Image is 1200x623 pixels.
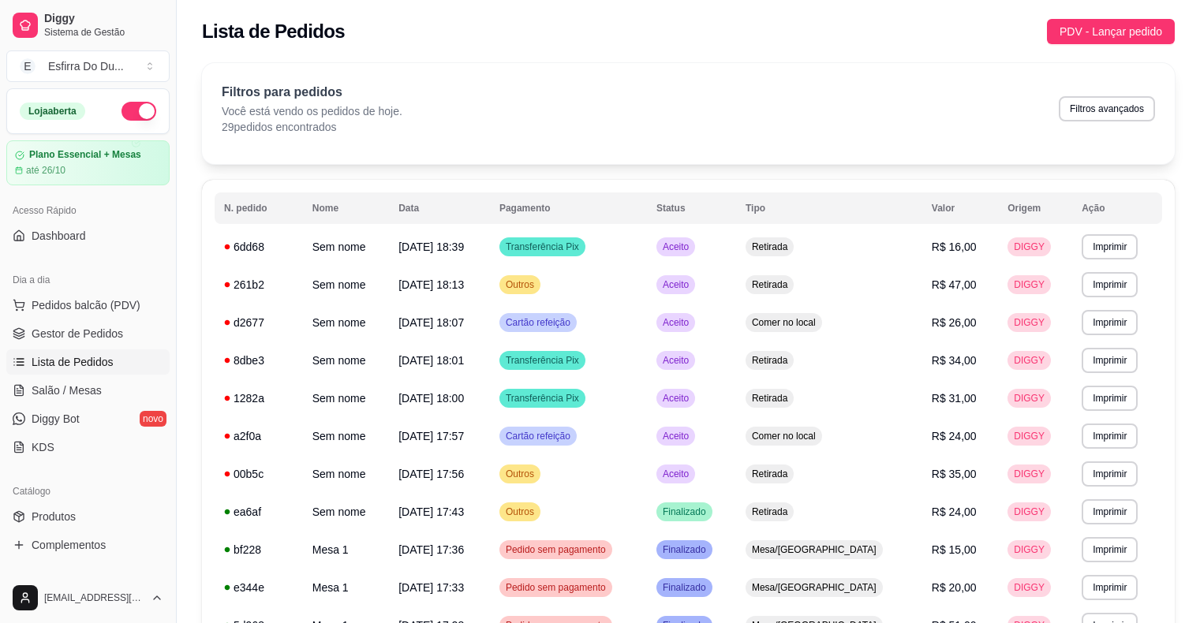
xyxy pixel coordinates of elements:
div: e344e [224,580,293,595]
span: DIGGY [1011,278,1048,291]
div: ea6af [224,504,293,520]
a: DiggySistema de Gestão [6,6,170,44]
span: R$ 34,00 [932,354,977,367]
a: Salão / Mesas [6,378,170,403]
span: Finalizado [660,543,709,556]
span: Aceito [660,392,692,405]
span: Outros [503,468,537,480]
span: Mesa/[GEOGRAPHIC_DATA] [749,543,880,556]
span: Complementos [32,537,106,553]
span: R$ 47,00 [932,278,977,291]
div: 1282a [224,390,293,406]
span: [DATE] 18:00 [398,392,464,405]
td: Sem nome [303,304,389,341]
span: KDS [32,439,54,455]
div: Dia a dia [6,267,170,293]
button: [EMAIL_ADDRESS][DOMAIN_NAME] [6,579,170,617]
a: Gestor de Pedidos [6,321,170,346]
span: Finalizado [660,505,709,518]
span: [DATE] 18:01 [398,354,464,367]
span: Aceito [660,278,692,291]
span: Retirada [749,241,791,253]
span: R$ 15,00 [932,543,977,556]
th: Status [647,192,736,224]
button: Imprimir [1082,575,1138,600]
a: Complementos [6,532,170,558]
button: Alterar Status [121,102,156,121]
p: Você está vendo os pedidos de hoje. [222,103,402,119]
span: [DATE] 17:57 [398,430,464,442]
span: Transferência Pix [503,354,582,367]
th: N. pedido [215,192,303,224]
span: [DATE] 18:39 [398,241,464,253]
span: Cartão refeição [503,430,574,442]
span: DIGGY [1011,354,1048,367]
th: Nome [303,192,389,224]
a: Dashboard [6,223,170,248]
span: E [20,58,36,74]
th: Data [389,192,490,224]
span: Transferência Pix [503,241,582,253]
span: Aceito [660,430,692,442]
span: R$ 35,00 [932,468,977,480]
p: Filtros para pedidos [222,83,402,102]
span: Mesa/[GEOGRAPHIC_DATA] [749,581,880,594]
span: Retirada [749,505,791,518]
span: DIGGY [1011,430,1048,442]
span: R$ 16,00 [932,241,977,253]
span: Aceito [660,241,692,253]
button: Imprimir [1082,310,1138,335]
span: [EMAIL_ADDRESS][DOMAIN_NAME] [44,591,144,604]
th: Tipo [736,192,922,224]
button: Select a team [6,50,170,82]
span: Aceito [660,354,692,367]
span: DIGGY [1011,468,1048,480]
div: a2f0a [224,428,293,444]
td: Mesa 1 [303,531,389,569]
span: DIGGY [1011,241,1048,253]
span: DIGGY [1011,392,1048,405]
p: 29 pedidos encontrados [222,119,402,135]
article: Plano Essencial + Mesas [29,149,141,161]
span: Outros [503,278,537,291]
span: R$ 24,00 [932,505,977,518]
button: Imprimir [1082,461,1138,487]
span: Finalizado [660,581,709,594]
div: Catálogo [6,479,170,504]
span: PDV - Lançar pedido [1060,23,1162,40]
span: DIGGY [1011,316,1048,329]
span: [DATE] 17:33 [398,581,464,594]
span: R$ 20,00 [932,581,977,594]
button: Imprimir [1082,537,1138,562]
td: Sem nome [303,455,389,493]
span: Pedido sem pagamento [503,543,609,556]
span: Retirada [749,278,791,291]
button: Imprimir [1082,499,1138,524]
span: Dashboard [32,228,86,244]
a: KDS [6,435,170,460]
button: Imprimir [1082,423,1138,449]
button: Pedidos balcão (PDV) [6,293,170,318]
td: Sem nome [303,341,389,379]
span: Lista de Pedidos [32,354,114,370]
div: d2677 [224,315,293,330]
span: Aceito [660,468,692,480]
td: Mesa 1 [303,569,389,606]
th: Origem [998,192,1072,224]
button: Imprimir [1082,386,1138,411]
button: Imprimir [1082,272,1138,297]
div: 00b5c [224,466,293,482]
article: até 26/10 [26,164,65,177]
span: [DATE] 17:36 [398,543,464,556]
div: Loja aberta [20,103,85,120]
div: 261b2 [224,277,293,293]
span: Comer no local [749,316,819,329]
span: [DATE] 18:07 [398,316,464,329]
div: bf228 [224,542,293,558]
a: Plano Essencial + Mesasaté 26/10 [6,140,170,185]
button: PDV - Lançar pedido [1047,19,1175,44]
span: Salão / Mesas [32,382,102,398]
button: Imprimir [1082,348,1138,373]
div: Esfirra Do Du ... [48,58,124,74]
span: Retirada [749,354,791,367]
